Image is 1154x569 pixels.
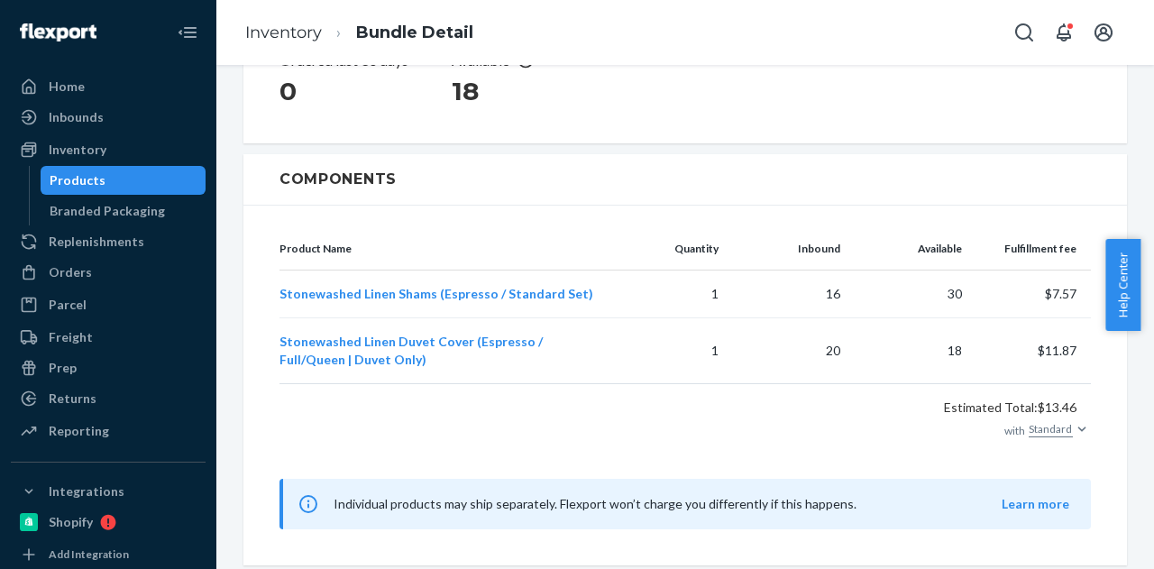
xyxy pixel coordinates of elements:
button: Open Search Box [1006,14,1042,50]
a: Shopify [11,508,206,537]
a: Products [41,166,206,195]
td: 20 [726,318,847,384]
td: 16 [726,271,847,318]
a: Reporting [11,417,206,445]
div: Products [50,171,105,189]
div: Orders [49,263,92,281]
a: Parcel [11,290,206,319]
div: Add Integration [49,546,129,562]
a: Prep [11,353,206,382]
div: Integrations [49,482,124,500]
a: Add Integration [11,544,206,565]
a: Inbounds [11,103,206,132]
a: Home [11,72,206,101]
span: Individual products may ship separately. Flexport won’t charge you differently if this happens. [334,496,856,511]
th: Quantity [604,227,726,271]
button: Open notifications [1046,14,1082,50]
div: Inbounds [49,108,104,126]
a: Orders [11,258,206,287]
div: Parcel [49,296,87,314]
a: Bundle Detail [356,23,473,42]
div: Reporting [49,422,109,440]
td: 30 [847,271,969,318]
td: 18 [847,318,969,384]
button: Integrations [11,477,206,506]
button: Close Navigation [169,14,206,50]
div: Home [49,78,85,96]
span: with [1004,424,1025,437]
th: Available [847,227,969,271]
div: Shopify [49,513,93,531]
th: Product Name [279,227,604,271]
div: Freight [49,328,93,346]
a: Stonewashed Linen Duvet Cover (Espresso / Full/Queen | Duvet Only) [279,334,543,367]
td: $11.87 [969,318,1091,384]
button: Learn more [1002,495,1069,513]
button: Help Center [1105,239,1140,331]
a: Inventory [245,23,322,42]
a: Replenishments [11,227,206,256]
div: Inventory [49,141,106,159]
th: Fulfillment fee [969,227,1091,271]
div: Branded Packaging [50,202,165,220]
td: 1 [604,271,726,318]
td: $7.57 [969,271,1091,318]
div: Replenishments [49,233,144,251]
th: Inbound [726,227,847,271]
img: Flexport logo [20,23,96,41]
span: 0 [279,76,297,106]
div: Prep [49,359,77,377]
a: Inventory [11,135,206,164]
a: Freight [11,323,206,352]
a: Returns [11,384,206,413]
div: Standard [1029,421,1072,436]
button: Open account menu [1085,14,1122,50]
a: Stonewashed Linen Shams (Espresso / Standard Set) [279,286,593,301]
td: 1 [604,318,726,384]
a: Branded Packaging [41,197,206,225]
ol: breadcrumbs [231,6,488,60]
div: Returns [49,390,96,408]
span: 18 [452,76,479,106]
div: Estimated Total: $13.46 [944,399,1091,417]
h3: Components [279,169,1091,190]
